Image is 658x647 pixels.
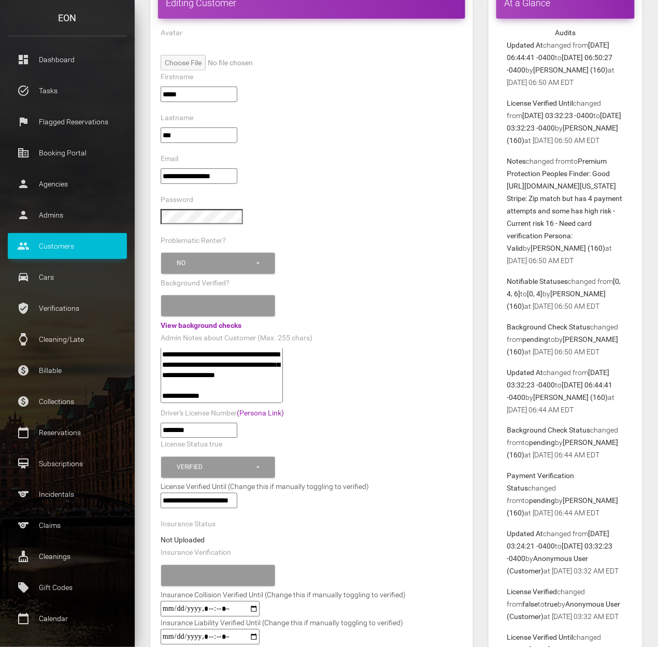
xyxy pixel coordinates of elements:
[8,544,127,570] a: cleaning_services Cleanings
[8,357,127,383] a: paid Billable
[16,425,119,440] p: Reservations
[153,589,413,601] div: Insurance Collision Verified Until (Change this if manually toggling to verified)
[507,290,606,310] b: [PERSON_NAME] (160)
[161,457,275,478] button: Verified
[16,456,119,471] p: Subscriptions
[533,66,608,74] b: [PERSON_NAME] (160)
[161,72,193,82] label: Firstname
[507,555,588,576] b: Anonymous User (Customer)
[8,451,127,477] a: card_membership Subscriptions
[16,145,119,161] p: Booking Portal
[533,393,608,401] b: [PERSON_NAME] (160)
[16,83,119,98] p: Tasks
[161,548,231,558] label: Insurance Verification
[16,238,119,254] p: Customers
[161,236,226,246] label: Problematic Renter?
[507,321,624,358] p: changed from to by at [DATE] 06:50 AM EDT
[161,278,230,289] label: Background Verified?
[527,290,542,298] b: [0, 4]
[16,580,119,596] p: Gift Codes
[555,28,576,37] strong: Audits
[507,588,557,596] b: License Verified
[507,41,543,49] b: Updated At
[16,332,119,347] p: Cleaning/Late
[8,109,127,135] a: flag Flagged Reservations
[16,176,119,192] p: Agencies
[507,157,526,165] b: Notes
[161,333,312,343] label: Admin Notes about Customer (Max. 255 chars)
[531,244,605,252] b: [PERSON_NAME] (160)
[153,481,470,493] div: License Verified Until (Change this if manually toggling to verified)
[507,277,568,285] b: Notifiable Statuses
[16,114,119,130] p: Flagged Reservations
[8,233,127,259] a: people Customers
[177,259,255,268] div: No
[8,264,127,290] a: drive_eta Cars
[16,300,119,316] p: Verifications
[16,394,119,409] p: Collections
[161,536,205,544] strong: Not Uploaded
[507,124,618,145] b: [PERSON_NAME] (160)
[529,439,555,447] b: pending
[161,195,193,205] label: Password
[507,472,574,493] b: Payment Verification Status
[545,600,557,609] b: true
[161,321,241,329] a: View background checks
[8,47,127,73] a: dashboard Dashboard
[16,518,119,534] p: Claims
[16,487,119,502] p: Incidentals
[507,426,590,435] b: Background Check Status
[507,528,624,578] p: changed from to by at [DATE] 03:32 AM EDT
[507,366,624,416] p: changed from to by at [DATE] 06:44 AM EDT
[8,202,127,228] a: person Admins
[507,99,573,107] b: License Verified Until
[8,389,127,414] a: paid Collections
[161,440,222,450] label: License Status true
[237,409,284,417] a: (Persona Link)
[507,275,624,312] p: changed from to by at [DATE] 06:50 AM EDT
[153,617,411,629] div: Insurance Liability Verified Until (Change this if manually toggling to verified)
[177,571,255,580] div: Please select
[8,171,127,197] a: person Agencies
[177,301,255,310] div: Please select
[161,565,275,586] button: Please select
[8,575,127,601] a: local_offer Gift Codes
[16,363,119,378] p: Billable
[16,611,119,627] p: Calendar
[8,295,127,321] a: verified_user Verifications
[161,28,182,38] label: Avatar
[8,78,127,104] a: task_alt Tasks
[16,269,119,285] p: Cars
[8,420,127,445] a: calendar_today Reservations
[507,39,624,89] p: changed from to by at [DATE] 06:50 AM EDT
[507,424,624,462] p: changed from to by at [DATE] 06:44 AM EDT
[8,326,127,352] a: watch Cleaning/Late
[507,335,618,356] b: [PERSON_NAME] (160)
[529,497,555,505] b: pending
[507,470,624,520] p: changed from to by at [DATE] 06:44 AM EDT
[8,482,127,508] a: sports Incidentals
[507,323,590,331] b: Background Check Status
[507,497,618,517] b: [PERSON_NAME] (160)
[16,207,119,223] p: Admins
[161,520,216,530] label: Insurance Status
[177,463,255,472] div: Verified
[161,408,284,419] label: Driver's License Number
[8,513,127,539] a: sports Claims
[8,140,127,166] a: corporate_fare Booking Portal
[507,634,573,642] b: License Verified Until
[161,253,275,274] button: No
[161,154,178,164] label: Email
[507,97,624,147] p: changed from to by at [DATE] 06:50 AM EDT
[507,155,624,267] p: changed from to by at [DATE] 06:50 AM EDT
[161,295,275,317] button: Please select
[507,368,543,377] b: Updated At
[507,586,624,623] p: changed from to by at [DATE] 03:32 AM EDT
[16,52,119,67] p: Dashboard
[161,113,193,123] label: Lastname
[522,600,538,609] b: false
[507,439,618,459] b: [PERSON_NAME] (160)
[522,335,548,343] b: pending
[16,549,119,565] p: Cleanings
[507,530,543,538] b: Updated At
